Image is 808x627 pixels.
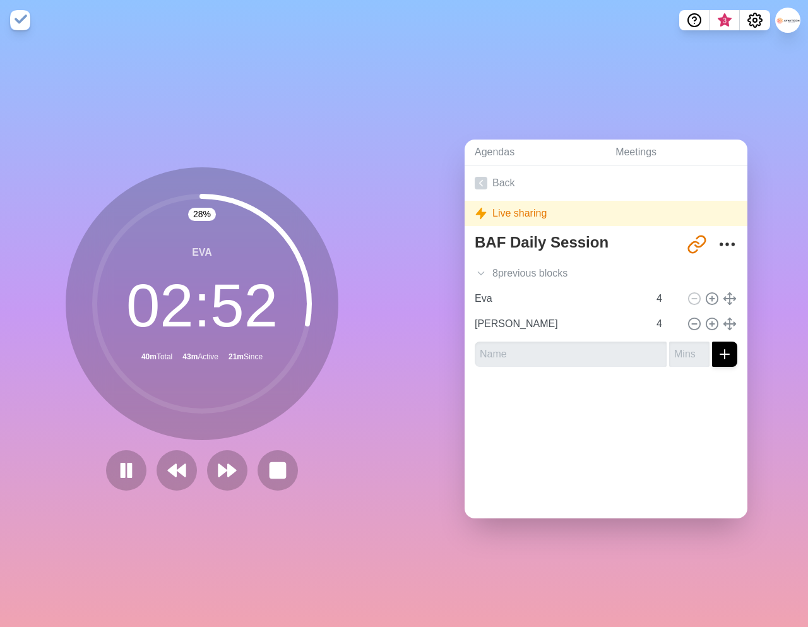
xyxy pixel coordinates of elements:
div: Live sharing [465,201,747,226]
button: More [715,232,740,257]
span: s [562,266,567,281]
button: Settings [740,10,770,30]
a: Back [465,165,747,201]
img: timeblocks logo [10,10,30,30]
input: Mins [651,311,682,337]
button: Help [679,10,710,30]
button: What’s new [710,10,740,30]
input: Name [470,286,649,311]
input: Name [470,311,649,337]
span: 3 [720,16,730,26]
input: Name [475,342,667,367]
div: 8 previous block [465,261,747,286]
button: Share link [684,232,710,257]
a: Meetings [605,140,747,165]
input: Mins [651,286,682,311]
a: Agendas [465,140,605,165]
input: Mins [669,342,710,367]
